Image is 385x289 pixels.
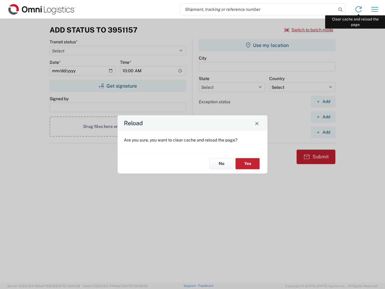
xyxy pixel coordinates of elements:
button: Close [253,119,261,127]
button: No [209,158,233,169]
input: Shipment, tracking or reference number [180,4,336,15]
h4: Reload [124,119,143,128]
p: Are you sure, you want to clear cache and reload the page? [124,137,261,143]
button: Yes [236,158,260,169]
